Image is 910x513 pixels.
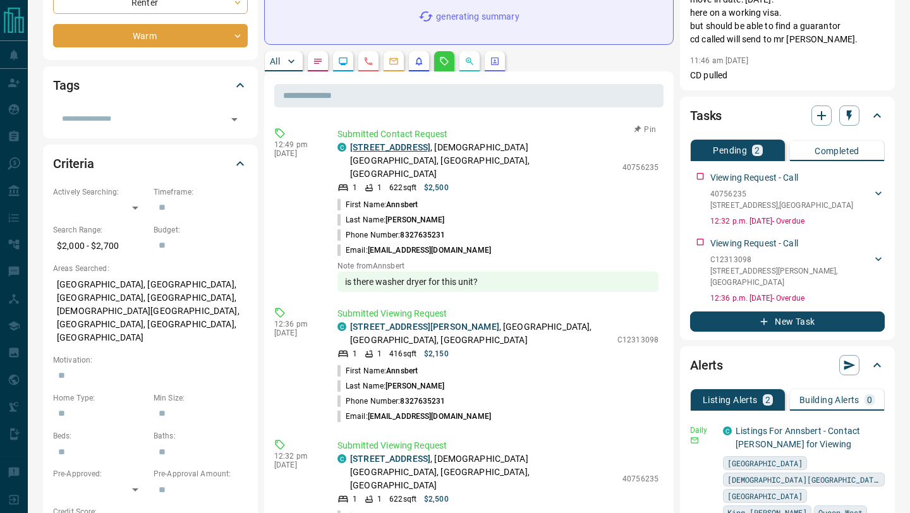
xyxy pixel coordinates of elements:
[350,454,430,464] a: [STREET_ADDRESS]
[274,461,318,469] p: [DATE]
[710,188,853,200] p: 40756235
[490,56,500,66] svg: Agent Actions
[627,124,664,135] button: Pin
[337,439,658,452] p: Submitted Viewing Request
[53,70,248,100] div: Tags
[154,392,248,404] p: Min Size:
[690,56,748,65] p: 11:46 am [DATE]
[464,56,475,66] svg: Opportunities
[350,322,499,332] a: [STREET_ADDRESS][PERSON_NAME]
[337,380,445,392] p: Last Name:
[154,186,248,198] p: Timeframe:
[53,154,94,174] h2: Criteria
[389,493,416,505] p: 622 sqft
[350,320,611,347] p: , [GEOGRAPHIC_DATA], [GEOGRAPHIC_DATA], [GEOGRAPHIC_DATA]
[815,147,859,155] p: Completed
[389,56,399,66] svg: Emails
[436,10,519,23] p: generating summary
[350,141,616,181] p: , [DEMOGRAPHIC_DATA][GEOGRAPHIC_DATA], [GEOGRAPHIC_DATA], [GEOGRAPHIC_DATA]
[337,244,491,256] p: Email:
[710,186,885,214] div: 40756235[STREET_ADDRESS],[GEOGRAPHIC_DATA]
[400,397,445,406] span: 8327635231
[690,100,885,131] div: Tasks
[389,348,416,359] p: 416 sqft
[53,468,147,480] p: Pre-Approved:
[622,473,658,485] p: 40756235
[337,229,446,241] p: Phone Number:
[690,106,722,126] h2: Tasks
[377,348,382,359] p: 1
[703,395,758,404] p: Listing Alerts
[337,365,418,377] p: First Name:
[350,452,616,492] p: , [DEMOGRAPHIC_DATA][GEOGRAPHIC_DATA], [GEOGRAPHIC_DATA], [GEOGRAPHIC_DATA]
[765,395,770,404] p: 2
[274,149,318,158] p: [DATE]
[53,392,147,404] p: Home Type:
[274,329,318,337] p: [DATE]
[274,140,318,149] p: 12:49 pm
[368,246,491,255] span: [EMAIL_ADDRESS][DOMAIN_NAME]
[154,224,248,236] p: Budget:
[53,430,147,442] p: Beds:
[53,263,248,274] p: Areas Searched:
[424,348,449,359] p: $2,150
[710,200,853,211] p: [STREET_ADDRESS] , [GEOGRAPHIC_DATA]
[867,395,872,404] p: 0
[386,200,418,209] span: Annsbert
[53,224,147,236] p: Search Range:
[350,142,430,152] a: [STREET_ADDRESS]
[377,493,382,505] p: 1
[337,307,658,320] p: Submitted Viewing Request
[377,182,382,193] p: 1
[337,199,418,210] p: First Name:
[736,426,860,449] a: Listings For Annsbert - Contact [PERSON_NAME] for Viewing
[53,24,248,47] div: Warm
[53,236,147,256] p: $2,000 - $2,700
[622,162,658,173] p: 40756235
[337,454,346,463] div: condos.ca
[710,265,872,288] p: [STREET_ADDRESS][PERSON_NAME] , [GEOGRAPHIC_DATA]
[727,457,803,469] span: [GEOGRAPHIC_DATA]
[270,57,280,66] p: All
[690,69,885,82] p: CD pulled
[53,274,248,348] p: [GEOGRAPHIC_DATA], [GEOGRAPHIC_DATA], [GEOGRAPHIC_DATA], [GEOGRAPHIC_DATA], [DEMOGRAPHIC_DATA][GE...
[353,493,357,505] p: 1
[727,473,880,486] span: [DEMOGRAPHIC_DATA][GEOGRAPHIC_DATA]
[727,490,803,502] span: [GEOGRAPHIC_DATA]
[690,311,885,332] button: New Task
[755,146,760,155] p: 2
[338,56,348,66] svg: Lead Browsing Activity
[414,56,424,66] svg: Listing Alerts
[690,425,715,436] p: Daily
[690,436,699,445] svg: Email
[337,322,346,331] div: condos.ca
[154,468,248,480] p: Pre-Approval Amount:
[710,251,885,291] div: C12313098[STREET_ADDRESS][PERSON_NAME],[GEOGRAPHIC_DATA]
[274,452,318,461] p: 12:32 pm
[154,430,248,442] p: Baths:
[385,215,444,224] span: [PERSON_NAME]
[799,395,859,404] p: Building Alerts
[713,146,747,155] p: Pending
[389,182,416,193] p: 622 sqft
[313,56,323,66] svg: Notes
[337,128,658,141] p: Submitted Contact Request
[710,254,872,265] p: C12313098
[337,272,658,292] div: is there washer dryer for this unit?
[337,143,346,152] div: condos.ca
[617,334,658,346] p: C12313098
[710,293,885,304] p: 12:36 p.m. [DATE] - Overdue
[710,171,798,184] p: Viewing Request - Call
[53,186,147,198] p: Actively Searching:
[424,182,449,193] p: $2,500
[710,215,885,227] p: 12:32 p.m. [DATE] - Overdue
[337,411,491,422] p: Email:
[368,412,491,421] span: [EMAIL_ADDRESS][DOMAIN_NAME]
[710,237,798,250] p: Viewing Request - Call
[337,262,658,270] p: Note from Annsbert
[53,354,248,366] p: Motivation:
[226,111,243,128] button: Open
[53,75,79,95] h2: Tags
[337,214,445,226] p: Last Name:
[439,56,449,66] svg: Requests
